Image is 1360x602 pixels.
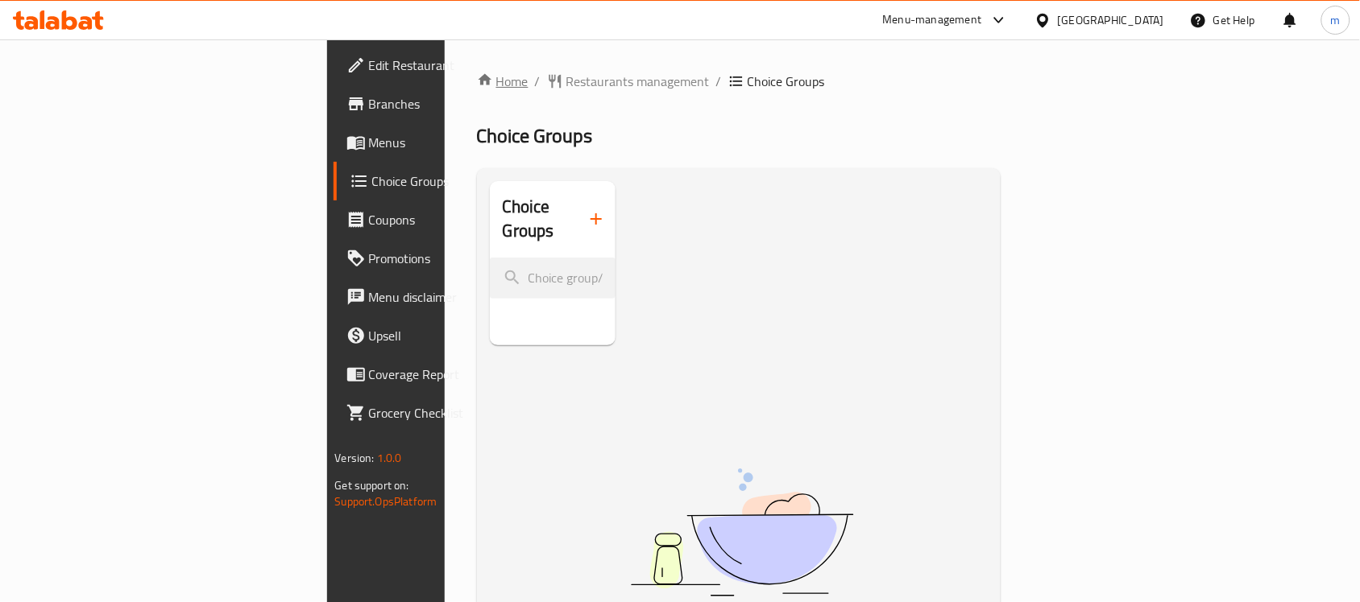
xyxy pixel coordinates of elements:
[369,249,541,268] span: Promotions
[377,447,402,468] span: 1.0.0
[334,46,554,85] a: Edit Restaurant
[334,200,554,239] a: Coupons
[334,394,554,432] a: Grocery Checklist
[369,56,541,75] span: Edit Restaurant
[335,491,437,512] a: Support.OpsPlatform
[334,355,554,394] a: Coverage Report
[369,326,541,345] span: Upsell
[477,72,1001,91] nav: breadcrumb
[335,475,409,496] span: Get support on:
[372,171,541,191] span: Choice Groups
[547,72,710,91] a: Restaurants management
[334,239,554,278] a: Promotions
[748,72,825,91] span: Choice Groups
[369,210,541,229] span: Coupons
[334,123,554,162] a: Menus
[334,162,554,200] a: Choice Groups
[369,133,541,152] span: Menus
[566,72,710,91] span: Restaurants management
[335,447,375,468] span: Version:
[369,94,541,113] span: Branches
[1331,11,1341,29] span: m
[1058,11,1164,29] div: [GEOGRAPHIC_DATA]
[334,85,554,123] a: Branches
[334,316,554,355] a: Upsell
[369,287,541,307] span: Menu disclaimer
[334,278,554,316] a: Menu disclaimer
[369,403,541,423] span: Grocery Checklist
[716,72,722,91] li: /
[490,258,616,299] input: search
[369,365,541,384] span: Coverage Report
[883,10,982,30] div: Menu-management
